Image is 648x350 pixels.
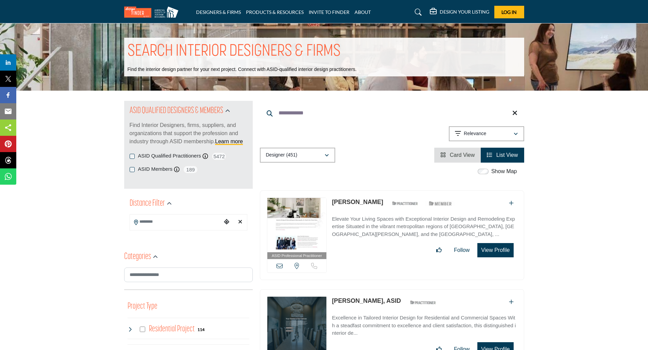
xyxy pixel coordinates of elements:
[440,9,489,15] h5: DESIGN YOUR LISTING
[491,167,517,176] label: Show Map
[128,66,357,73] p: Find the interior design partner for your next project. Connect with ASID-qualified interior desi...
[140,327,145,332] input: Select Residential Project checkbox
[215,139,243,144] a: Learn more
[332,297,401,304] a: [PERSON_NAME], ASID
[487,152,518,158] a: View List
[124,6,182,18] img: Site Logo
[149,323,195,335] h4: Residential Project: Types of projects range from simple residential renovations to highly comple...
[211,152,227,161] span: 5472
[222,215,232,229] div: Choose your current location
[260,105,524,121] input: Search Keyword
[130,154,135,159] input: ASID Qualified Practitioners checkbox
[481,148,524,163] li: List View
[440,152,475,158] a: View Card
[355,9,371,15] a: ABOUT
[408,7,426,18] a: Search
[197,326,205,332] div: 114 Results For Residential Project
[449,126,524,141] button: Relevance
[450,243,474,257] button: Follow
[509,200,514,206] a: Add To List
[434,148,481,163] li: Card View
[130,121,247,146] p: Find Interior Designers, firms, suppliers, and organizations that support the profession and indu...
[138,165,173,173] label: ASID Members
[464,130,486,137] p: Relevance
[432,243,446,257] button: Like listing
[130,198,165,210] h2: Distance Filter
[509,299,514,305] a: Add To List
[130,215,222,228] input: Search Location
[267,198,327,259] a: ASID Professional Practitioner
[332,198,383,207] p: Calie Pierce
[235,215,245,229] div: Clear search location
[128,300,157,313] button: Project Type
[332,310,517,337] a: Excellence in Tailored Interior Design for Residential and Commercial Spaces With a steadfast com...
[332,211,517,238] a: Elevate Your Living Spaces with Exceptional Interior Design and Remodeling Expertise Situated in ...
[130,167,135,172] input: ASID Members checkbox
[128,41,341,62] h1: SEARCH INTERIOR DESIGNERS & FIRMS
[389,199,420,208] img: ASID Qualified Practitioners Badge Icon
[246,9,304,15] a: PRODUCTS & RESOURCES
[183,165,198,174] span: 189
[267,198,327,252] img: Calie Pierce
[332,199,383,205] a: [PERSON_NAME]
[332,314,517,337] p: Excellence in Tailored Interior Design for Residential and Commercial Spaces With a steadfast com...
[138,152,201,160] label: ASID Qualified Practitioners
[309,9,349,15] a: INVITE TO FINDER
[266,152,298,159] p: Designer (451)
[332,296,401,306] p: Victoria Pierce, ASID
[197,327,205,332] b: 114
[430,8,489,16] div: DESIGN YOUR LISTING
[450,152,475,158] span: Card View
[496,152,518,158] span: List View
[425,199,456,208] img: ASID Members Badge Icon
[407,298,438,307] img: ASID Qualified Practitioners Badge Icon
[196,9,241,15] a: DESIGNERS & FIRMS
[130,105,223,117] h2: ASID QUALIFIED DESIGNERS & MEMBERS
[477,243,513,257] button: View Profile
[124,268,253,282] input: Search Category
[494,6,524,18] button: Log In
[501,9,517,15] span: Log In
[272,253,322,259] span: ASID Professional Practitioner
[124,251,151,263] h2: Categories
[332,215,517,238] p: Elevate Your Living Spaces with Exceptional Interior Design and Remodeling Expertise Situated in ...
[260,148,335,163] button: Designer (451)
